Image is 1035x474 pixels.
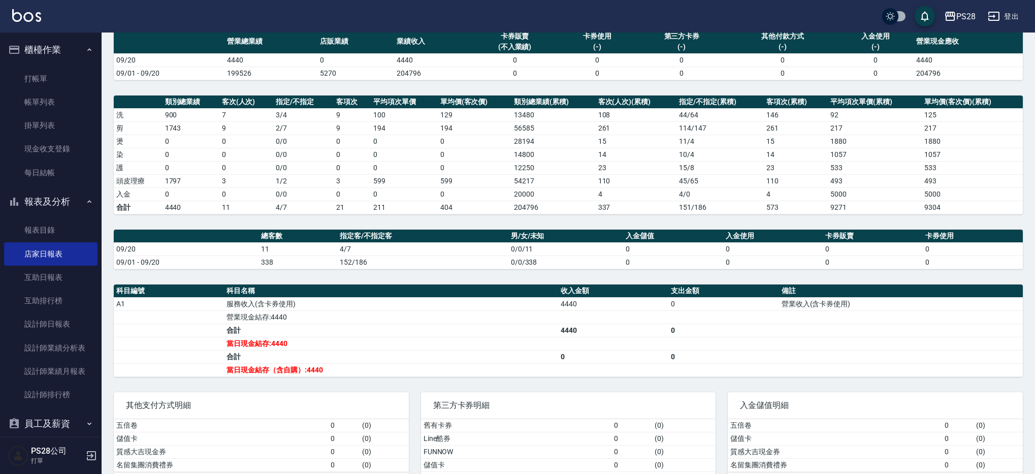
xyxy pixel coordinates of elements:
[258,242,337,256] td: 11
[728,458,942,471] td: 名留集團消費禮券
[4,289,98,312] a: 互助排行榜
[623,230,723,243] th: 入金儲值
[668,350,779,363] td: 0
[764,121,828,135] td: 261
[731,31,835,42] div: 其他付款方式
[394,67,471,80] td: 204796
[224,324,558,337] td: 合計
[4,336,98,360] a: 設計師業績分析表
[652,419,716,432] td: ( 0 )
[723,230,823,243] th: 入金使用
[837,53,914,67] td: 0
[764,161,828,174] td: 23
[596,187,677,201] td: 4
[337,242,508,256] td: 4/7
[511,121,595,135] td: 56585
[163,96,219,109] th: 類別總業績
[224,363,558,376] td: 當日現金結存（含自購）:4440
[837,67,914,80] td: 0
[839,42,911,52] div: (-)
[740,400,1011,410] span: 入金儲值明細
[676,121,764,135] td: 114 / 147
[511,201,595,214] td: 204796
[558,297,668,310] td: 4440
[728,419,942,432] td: 五倍卷
[394,30,471,54] th: 業績收入
[371,174,438,187] td: 599
[328,419,360,432] td: 0
[728,419,1023,472] table: a dense table
[668,297,779,310] td: 0
[438,201,512,214] td: 404
[114,96,1023,214] table: a dense table
[923,242,1023,256] td: 0
[676,161,764,174] td: 15 / 8
[273,96,334,109] th: 指定/不指定
[438,148,512,161] td: 0
[219,121,273,135] td: 9
[273,201,334,214] td: 4/7
[273,174,334,187] td: 1 / 2
[224,310,558,324] td: 營業現金結存:4440
[596,148,677,161] td: 14
[12,9,41,22] img: Logo
[511,96,595,109] th: 類別總業績(累積)
[676,135,764,148] td: 11 / 4
[4,410,98,437] button: 員工及薪資
[114,67,224,80] td: 09/01 - 09/20
[273,148,334,161] td: 0 / 0
[676,201,764,214] td: 151/186
[652,458,716,471] td: ( 0 )
[828,174,922,187] td: 493
[114,148,163,161] td: 染
[4,67,98,90] a: 打帳單
[360,419,409,432] td: ( 0 )
[4,383,98,406] a: 設計師排行榜
[611,458,653,471] td: 0
[596,161,677,174] td: 23
[511,108,595,121] td: 13480
[224,30,317,54] th: 營業總業績
[942,432,974,445] td: 0
[371,108,438,121] td: 100
[923,230,1023,243] th: 卡券使用
[596,135,677,148] td: 15
[974,458,1023,471] td: ( 0 )
[922,135,1023,148] td: 1880
[114,135,163,148] td: 燙
[273,121,334,135] td: 2 / 7
[511,161,595,174] td: 12250
[337,230,508,243] th: 指定客/不指定客
[4,242,98,266] a: 店家日報表
[839,31,911,42] div: 入金使用
[668,285,779,298] th: 支出金額
[828,161,922,174] td: 533
[114,174,163,187] td: 頭皮理療
[421,419,611,432] td: 舊有卡券
[163,148,219,161] td: 0
[942,445,974,458] td: 0
[224,53,317,67] td: 4440
[219,96,273,109] th: 客次(人次)
[219,135,273,148] td: 0
[317,30,394,54] th: 店販業績
[219,174,273,187] td: 3
[635,67,728,80] td: 0
[828,201,922,214] td: 9271
[823,230,923,243] th: 卡券販賣
[31,456,83,465] p: 打單
[940,6,980,27] button: PS28
[974,445,1023,458] td: ( 0 )
[922,148,1023,161] td: 1057
[438,187,512,201] td: 0
[676,174,764,187] td: 45 / 65
[219,148,273,161] td: 0
[4,266,98,289] a: 互助日報表
[114,458,328,471] td: 名留集團消費禮券
[114,230,1023,269] table: a dense table
[511,187,595,201] td: 20000
[4,37,98,63] button: 櫃檯作業
[764,148,828,161] td: 14
[438,135,512,148] td: 0
[371,96,438,109] th: 平均項次單價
